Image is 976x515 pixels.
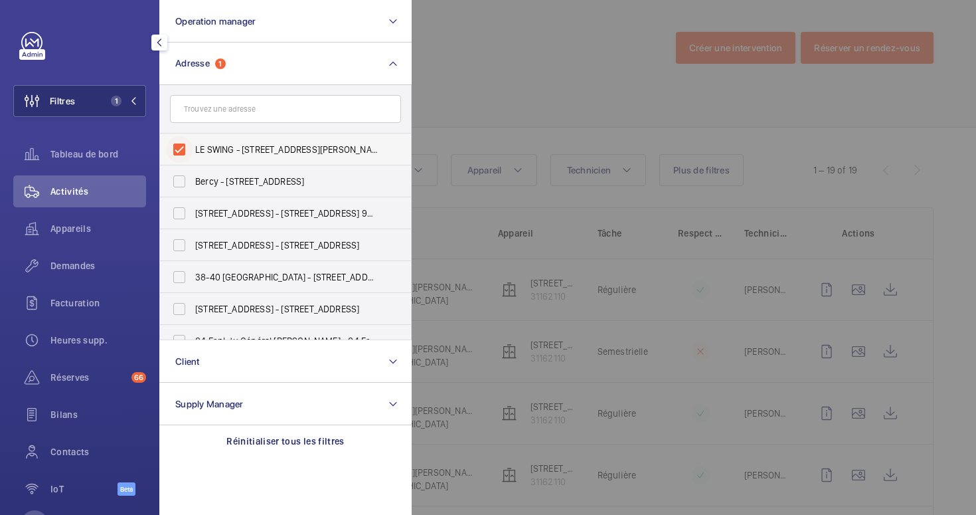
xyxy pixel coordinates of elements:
span: Heures supp. [50,334,146,347]
span: Tableau de bord [50,148,146,161]
span: Appareils [50,222,146,235]
span: 66 [131,372,146,383]
span: Beta [118,482,135,496]
span: Demandes [50,259,146,272]
button: Filtres1 [13,85,146,117]
span: 1 [111,96,122,106]
span: IoT [50,482,118,496]
span: Activités [50,185,146,198]
span: Contacts [50,445,146,459]
span: Facturation [50,296,146,310]
span: Réserves [50,371,126,384]
span: Bilans [50,408,146,421]
span: Filtres [50,94,75,108]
